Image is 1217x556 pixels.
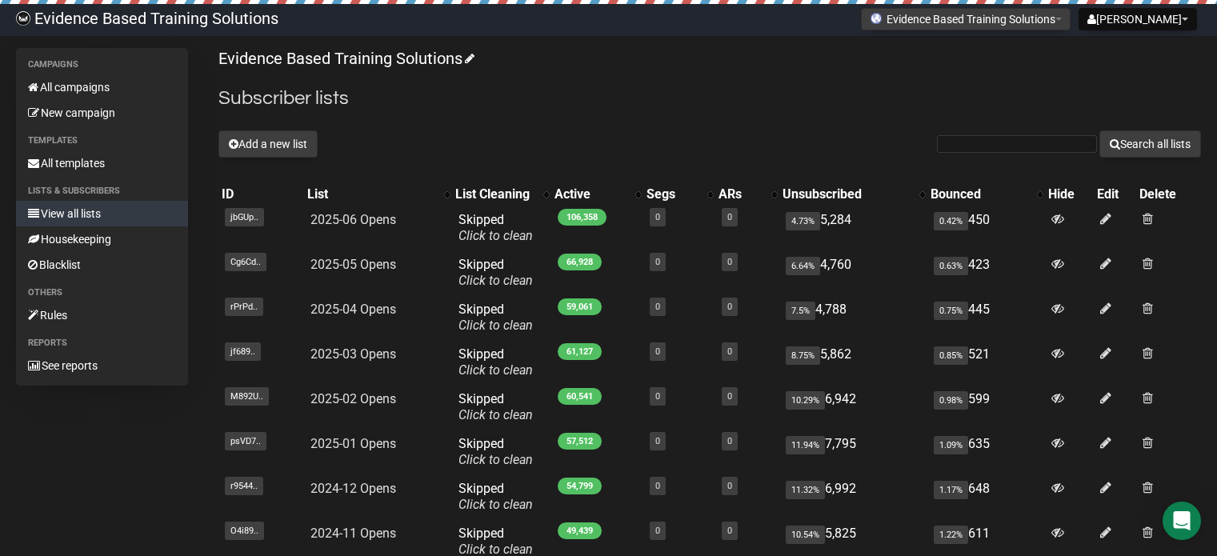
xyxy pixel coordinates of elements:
th: Hide: No sort applied, sorting is disabled [1045,183,1095,206]
span: 10.29% [786,391,825,410]
div: ID [222,186,301,202]
a: 2025-03 Opens [310,346,396,362]
a: 0 [655,212,660,222]
img: 6a635aadd5b086599a41eda90e0773ac [16,11,30,26]
div: ARs [719,186,763,202]
td: 521 [927,340,1045,385]
a: View all lists [16,201,188,226]
td: 635 [927,430,1045,474]
a: 0 [727,436,732,446]
a: 2024-11 Opens [310,526,396,541]
span: Skipped [458,481,533,512]
a: 0 [655,526,660,536]
div: List Cleaning [455,186,535,202]
button: [PERSON_NAME] [1079,8,1197,30]
span: 1.22% [934,526,968,544]
img: favicons [870,12,883,25]
span: 11.32% [786,481,825,499]
button: Evidence Based Training Solutions [861,8,1071,30]
span: 0.98% [934,391,968,410]
span: 11.94% [786,436,825,454]
div: Segs [647,186,699,202]
td: 450 [927,206,1045,250]
button: Add a new list [218,130,318,158]
span: 0.42% [934,212,968,230]
div: Hide [1048,186,1091,202]
th: Unsubscribed: No sort applied, activate to apply an ascending sort [779,183,927,206]
span: rPrPd.. [225,298,263,316]
a: Housekeeping [16,226,188,252]
span: 60,541 [558,388,602,405]
a: 2025-02 Opens [310,391,396,406]
li: Templates [16,131,188,150]
span: Skipped [458,302,533,333]
span: 6.64% [786,257,820,275]
a: 0 [655,436,660,446]
span: psVD7.. [225,432,266,450]
a: All campaigns [16,74,188,100]
span: 4.73% [786,212,820,230]
a: Click to clean [458,452,533,467]
a: Click to clean [458,273,533,288]
li: Reports [16,334,188,353]
a: Blacklist [16,252,188,278]
li: Campaigns [16,55,188,74]
a: 0 [655,302,660,312]
th: ID: No sort applied, sorting is disabled [218,183,304,206]
span: 106,358 [558,209,606,226]
td: 5,284 [779,206,927,250]
a: Click to clean [458,228,533,243]
a: Click to clean [458,362,533,378]
td: 445 [927,295,1045,340]
span: 7.5% [786,302,815,320]
span: 1.09% [934,436,968,454]
span: 54,799 [558,478,602,494]
span: Skipped [458,436,533,467]
div: Active [554,186,628,202]
a: New campaign [16,100,188,126]
th: Segs: No sort applied, activate to apply an ascending sort [643,183,715,206]
a: 0 [655,346,660,357]
span: 1.17% [934,481,968,499]
td: 599 [927,385,1045,430]
a: 0 [727,257,732,267]
td: 648 [927,474,1045,519]
span: 0.85% [934,346,968,365]
a: Click to clean [458,407,533,422]
td: 6,992 [779,474,927,519]
span: 0.63% [934,257,968,275]
span: jf689.. [225,342,261,361]
td: 5,862 [779,340,927,385]
a: Click to clean [458,318,533,333]
a: 0 [655,481,660,491]
span: 10.54% [786,526,825,544]
span: 61,127 [558,343,602,360]
th: Delete: No sort applied, sorting is disabled [1136,183,1201,206]
div: List [307,186,436,202]
td: 423 [927,250,1045,295]
span: Skipped [458,391,533,422]
span: 8.75% [786,346,820,365]
li: Lists & subscribers [16,182,188,201]
span: O4i89.. [225,522,264,540]
a: 0 [655,257,660,267]
td: 6,942 [779,385,927,430]
span: 0.75% [934,302,968,320]
span: 57,512 [558,433,602,450]
span: r9544.. [225,477,263,495]
a: 0 [727,212,732,222]
th: List Cleaning: No sort applied, activate to apply an ascending sort [452,183,551,206]
th: Bounced: No sort applied, activate to apply an ascending sort [927,183,1045,206]
button: Search all lists [1099,130,1201,158]
span: Skipped [458,346,533,378]
th: ARs: No sort applied, activate to apply an ascending sort [715,183,779,206]
a: 0 [727,302,732,312]
a: 0 [727,391,732,402]
td: 4,788 [779,295,927,340]
th: Edit: No sort applied, sorting is disabled [1094,183,1136,206]
span: Skipped [458,212,533,243]
span: 59,061 [558,298,602,315]
a: All templates [16,150,188,176]
a: 2025-01 Opens [310,436,396,451]
span: Cg6Cd.. [225,253,266,271]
